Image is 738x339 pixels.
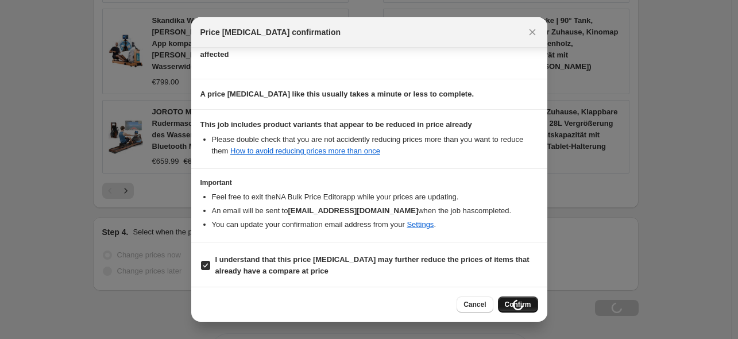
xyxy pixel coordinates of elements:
button: Cancel [457,296,493,313]
b: I understand that this price [MEDICAL_DATA] may further reduce the prices of items that already h... [215,255,530,275]
span: Cancel [463,300,486,309]
span: Price [MEDICAL_DATA] confirmation [200,26,341,38]
li: Please double check that you are not accidently reducing prices more than you want to reduce them [212,134,538,157]
li: Feel free to exit the NA Bulk Price Editor app while your prices are updating. [212,191,538,203]
b: This job includes product variants that appear to be reduced in price already [200,120,472,129]
b: A price [MEDICAL_DATA] like this usually takes a minute or less to complete. [200,90,474,98]
h3: Important [200,178,538,187]
b: [EMAIL_ADDRESS][DOMAIN_NAME] [288,206,418,215]
li: You can update your confirmation email address from your . [212,219,538,230]
li: An email will be sent to when the job has completed . [212,205,538,217]
a: Settings [407,220,434,229]
a: How to avoid reducing prices more than once [230,147,380,155]
button: Close [524,24,540,40]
